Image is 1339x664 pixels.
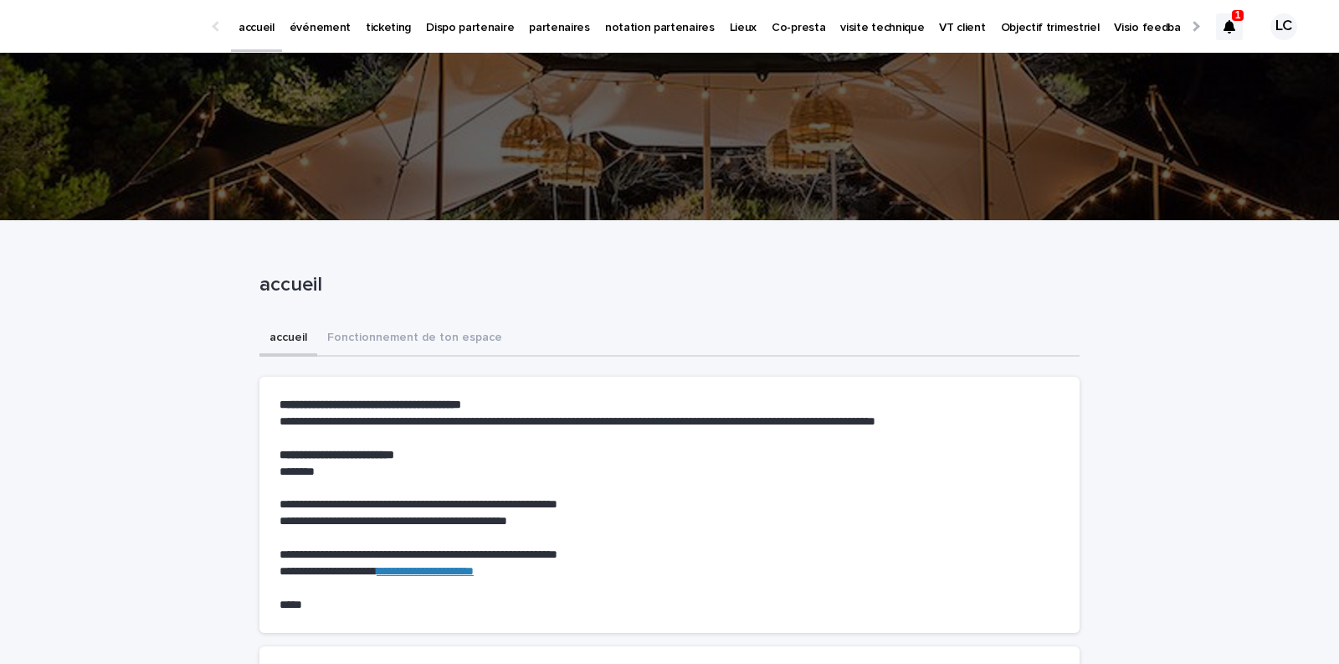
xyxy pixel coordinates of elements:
img: Ls34BcGeRexTGTNfXpUC [33,10,196,44]
button: accueil [259,322,317,357]
p: 1 [1235,9,1241,21]
div: 1 [1216,13,1243,40]
div: LC [1270,13,1297,40]
button: Fonctionnement de ton espace [317,322,512,357]
p: accueil [259,273,1073,297]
